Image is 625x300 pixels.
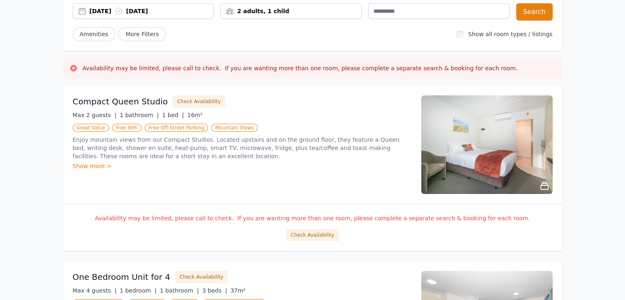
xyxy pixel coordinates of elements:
[120,287,157,294] span: 1 bedroom |
[73,214,553,222] p: Availability may be limited, please call to check. If you are wanting more than one room, please ...
[175,271,228,283] button: Check Availability
[112,124,142,132] span: Free WiFi
[73,271,171,283] h3: One Bedroom Unit for 4
[73,96,168,107] h3: Compact Queen Studio
[211,124,257,132] span: Mountain Views
[118,27,166,41] span: More Filters
[73,112,117,118] span: Max 2 guests |
[145,124,208,132] span: Free Off-Street Parking
[286,229,339,241] button: Check Availability
[73,27,115,41] button: Amenities
[231,287,246,294] span: 37m²
[83,64,518,72] h3: Availability may be limited, please call to check. If you are wanting more than one room, please ...
[73,287,117,294] span: Max 4 guests |
[187,112,203,118] span: 16m²
[162,112,184,118] span: 1 bed |
[468,31,552,37] label: Show all room types / listings
[73,162,411,170] div: Show more >
[516,3,553,21] button: Search
[90,7,214,15] div: [DATE] [DATE]
[160,287,199,294] span: 1 bathroom |
[221,7,361,15] div: 2 adults, 1 child
[73,124,109,132] span: Great Value
[173,95,225,108] button: Check Availability
[120,112,159,118] span: 1 bathroom |
[202,287,227,294] span: 3 beds |
[73,136,411,160] p: Enjoy mountain views from our Compact Studios. Located upstairs and on the ground floor, they fea...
